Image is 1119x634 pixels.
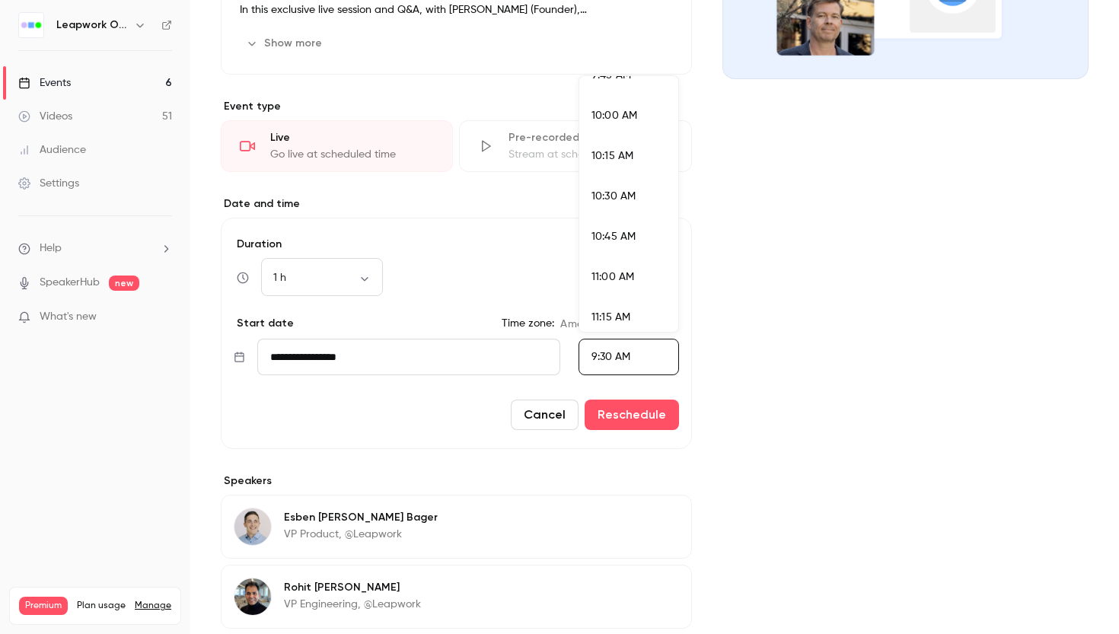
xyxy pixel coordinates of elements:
span: 11:00 AM [591,272,634,282]
span: 10:45 AM [591,231,636,242]
span: 10:15 AM [591,151,633,161]
span: 11:15 AM [591,312,630,323]
span: 10:30 AM [591,191,636,202]
span: 10:00 AM [591,110,637,121]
